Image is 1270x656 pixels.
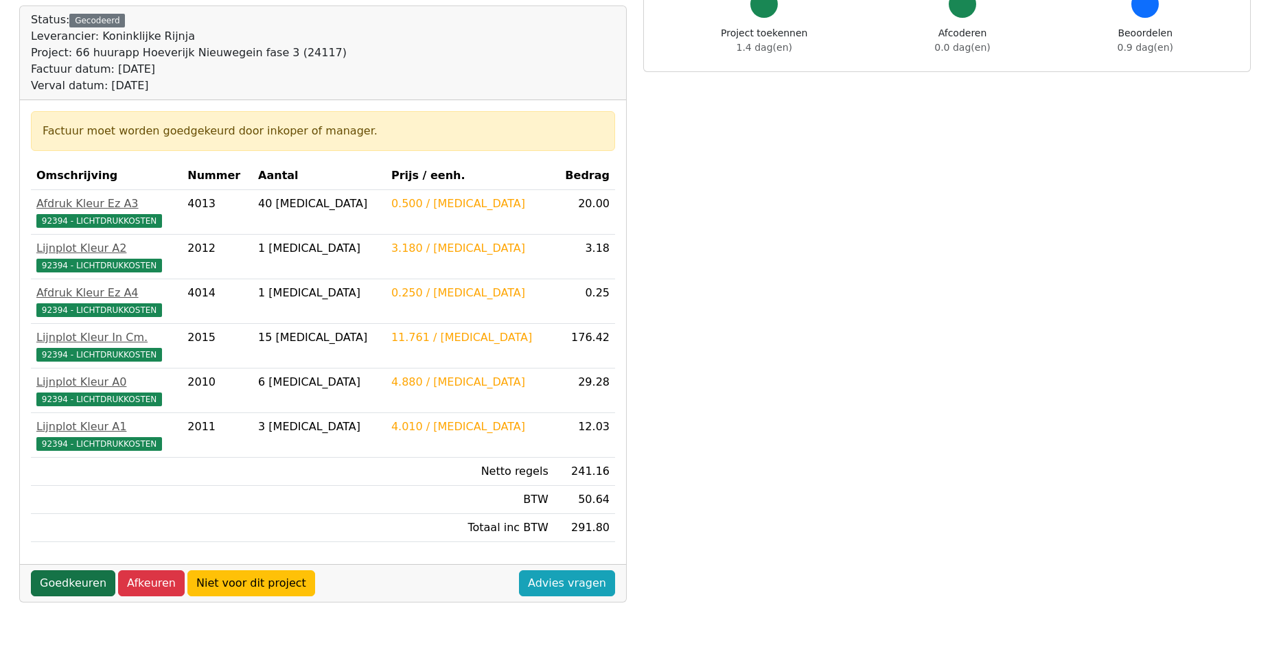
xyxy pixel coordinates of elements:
span: 0.9 dag(en) [1118,42,1173,53]
td: 4013 [182,190,253,235]
div: 0.500 / [MEDICAL_DATA] [391,196,549,212]
div: 0.250 / [MEDICAL_DATA] [391,285,549,301]
span: 92394 - LICHTDRUKKOSTEN [36,348,162,362]
div: Project: 66 huurapp Hoeverijk Nieuwegein fase 3 (24117) [31,45,347,61]
div: 15 [MEDICAL_DATA] [258,329,380,346]
td: 291.80 [554,514,615,542]
div: Afcoderen [934,26,990,55]
td: 2010 [182,368,253,413]
a: Afdruk Kleur Ez A492394 - LICHTDRUKKOSTEN [36,285,176,318]
a: Lijnplot Kleur A292394 - LICHTDRUKKOSTEN [36,240,176,273]
div: 4.010 / [MEDICAL_DATA] [391,419,549,435]
td: Netto regels [386,458,554,486]
div: Lijnplot Kleur A0 [36,374,176,390]
td: 2012 [182,235,253,279]
div: Project toekennen [721,26,807,55]
td: 241.16 [554,458,615,486]
span: 92394 - LICHTDRUKKOSTEN [36,214,162,228]
td: 12.03 [554,413,615,458]
div: 1 [MEDICAL_DATA] [258,285,380,301]
th: Omschrijving [31,162,182,190]
span: 92394 - LICHTDRUKKOSTEN [36,303,162,317]
td: 2011 [182,413,253,458]
div: 4.880 / [MEDICAL_DATA] [391,374,549,390]
span: 0.0 dag(en) [934,42,990,53]
td: Totaal inc BTW [386,514,554,542]
td: 176.42 [554,324,615,368]
div: Beoordelen [1118,26,1173,55]
div: 6 [MEDICAL_DATA] [258,374,380,390]
div: Afdruk Kleur Ez A4 [36,285,176,301]
td: 4014 [182,279,253,324]
span: 1.4 dag(en) [737,42,792,53]
div: Gecodeerd [69,14,125,27]
div: Lijnplot Kleur A2 [36,240,176,257]
div: Lijnplot Kleur A1 [36,419,176,435]
td: 29.28 [554,368,615,413]
th: Prijs / eenh. [386,162,554,190]
a: Lijnplot Kleur A192394 - LICHTDRUKKOSTEN [36,419,176,452]
div: Afdruk Kleur Ez A3 [36,196,176,212]
th: Nummer [182,162,253,190]
div: 1 [MEDICAL_DATA] [258,240,380,257]
td: 50.64 [554,486,615,514]
div: 11.761 / [MEDICAL_DATA] [391,329,549,346]
a: Lijnplot Kleur A092394 - LICHTDRUKKOSTEN [36,374,176,407]
th: Bedrag [554,162,615,190]
span: 92394 - LICHTDRUKKOSTEN [36,437,162,451]
a: Afdruk Kleur Ez A392394 - LICHTDRUKKOSTEN [36,196,176,229]
div: 40 [MEDICAL_DATA] [258,196,380,212]
div: Verval datum: [DATE] [31,78,347,94]
span: 92394 - LICHTDRUKKOSTEN [36,393,162,406]
a: Niet voor dit project [187,570,315,596]
a: Afkeuren [118,570,185,596]
th: Aantal [253,162,386,190]
div: Status: [31,12,347,94]
div: Lijnplot Kleur In Cm. [36,329,176,346]
div: Factuur datum: [DATE] [31,61,347,78]
span: 92394 - LICHTDRUKKOSTEN [36,259,162,272]
td: 0.25 [554,279,615,324]
div: 3.180 / [MEDICAL_DATA] [391,240,549,257]
td: 20.00 [554,190,615,235]
a: Goedkeuren [31,570,115,596]
div: Factuur moet worden goedgekeurd door inkoper of manager. [43,123,603,139]
td: BTW [386,486,554,514]
div: 3 [MEDICAL_DATA] [258,419,380,435]
a: Lijnplot Kleur In Cm.92394 - LICHTDRUKKOSTEN [36,329,176,362]
td: 2015 [182,324,253,368]
td: 3.18 [554,235,615,279]
div: Leverancier: Koninklijke Rijnja [31,28,347,45]
a: Advies vragen [519,570,615,596]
